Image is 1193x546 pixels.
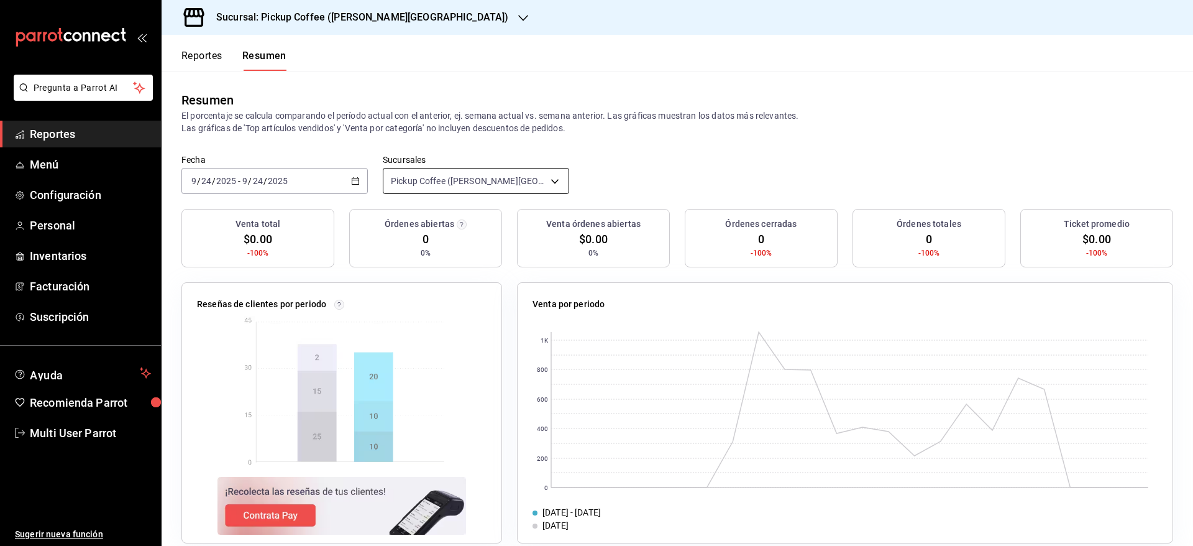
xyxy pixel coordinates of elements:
[242,176,248,186] input: --
[30,394,151,411] span: Recomienda Parrot
[897,218,961,231] h3: Órdenes totales
[30,156,151,173] span: Menú
[542,506,601,519] div: [DATE] - [DATE]
[918,248,940,259] span: -100%
[247,248,269,259] span: -100%
[30,187,151,203] span: Configuración
[537,455,548,462] text: 200
[181,109,1173,134] p: El porcentaje se calcula comparando el período actual con el anterior, ej. semana actual vs. sema...
[537,425,548,432] text: 400
[30,126,151,142] span: Reportes
[537,396,548,403] text: 600
[181,91,234,109] div: Resumen
[137,32,147,42] button: open_drawer_menu
[546,218,641,231] h3: Venta órdenes abiertas
[242,50,286,71] button: Resumen
[926,231,932,248] span: 0
[248,176,252,186] span: /
[30,278,151,295] span: Facturación
[191,176,197,186] input: --
[14,75,153,101] button: Pregunta a Parrot AI
[579,231,608,248] span: $0.00
[751,248,772,259] span: -100%
[533,298,605,311] p: Venta por periodo
[385,218,454,231] h3: Órdenes abiertas
[541,337,549,344] text: 1K
[252,176,263,186] input: --
[30,366,135,381] span: Ayuda
[206,10,508,25] h3: Sucursal: Pickup Coffee ([PERSON_NAME][GEOGRAPHIC_DATA])
[238,176,240,186] span: -
[30,217,151,234] span: Personal
[383,155,569,164] label: Sucursales
[181,155,368,164] label: Fecha
[201,176,212,186] input: --
[197,298,326,311] p: Reseñas de clientes por periodo
[423,231,429,248] span: 0
[197,176,201,186] span: /
[1086,248,1108,259] span: -100%
[725,218,797,231] h3: Órdenes cerradas
[9,90,153,103] a: Pregunta a Parrot AI
[542,519,569,532] div: [DATE]
[30,308,151,325] span: Suscripción
[212,176,216,186] span: /
[1064,218,1130,231] h3: Ticket promedio
[30,425,151,442] span: Multi User Parrot
[244,231,272,248] span: $0.00
[537,366,548,373] text: 800
[181,50,286,71] div: navigation tabs
[34,81,134,95] span: Pregunta a Parrot AI
[235,218,280,231] h3: Venta total
[30,248,151,264] span: Inventarios
[421,248,431,259] span: 0%
[263,176,267,186] span: /
[391,175,546,187] span: Pickup Coffee ([PERSON_NAME][GEOGRAPHIC_DATA])
[181,50,222,71] button: Reportes
[1082,231,1111,248] span: $0.00
[588,248,598,259] span: 0%
[544,484,548,491] text: 0
[267,176,288,186] input: ----
[758,231,764,248] span: 0
[15,528,151,541] span: Sugerir nueva función
[216,176,237,186] input: ----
